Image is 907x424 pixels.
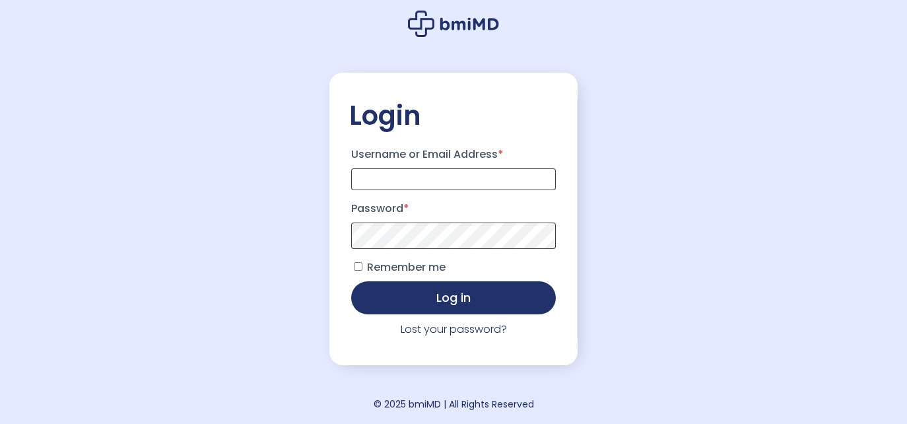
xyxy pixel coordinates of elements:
[351,281,556,314] button: Log in
[349,99,558,132] h2: Login
[367,260,446,275] span: Remember me
[374,395,534,413] div: © 2025 bmiMD | All Rights Reserved
[351,144,556,165] label: Username or Email Address
[401,322,507,337] a: Lost your password?
[354,262,362,271] input: Remember me
[351,198,556,219] label: Password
